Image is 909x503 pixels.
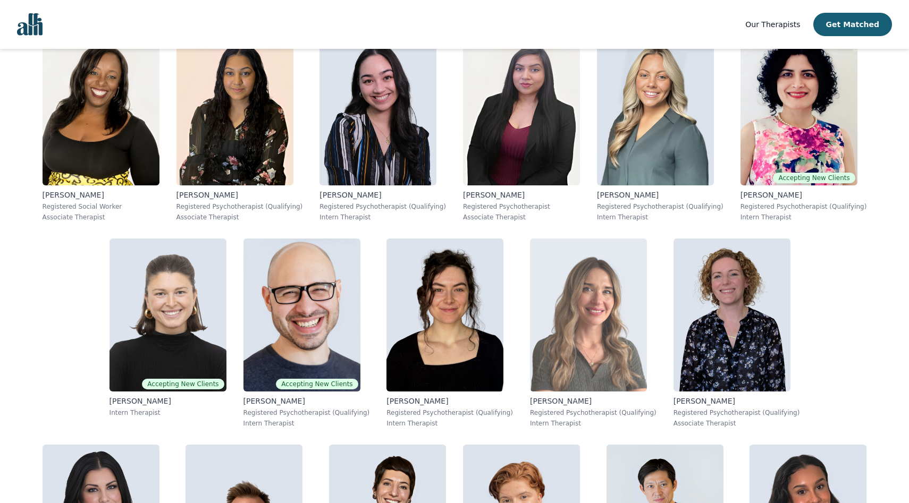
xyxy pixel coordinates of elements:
p: Intern Therapist [386,419,513,428]
a: Angela_Fedorouk[PERSON_NAME]Registered Psychotherapist (Qualifying)Intern Therapist [311,24,454,230]
p: Intern Therapist [243,419,370,428]
button: Get Matched [813,13,892,36]
p: Registered Psychotherapist (Qualifying) [243,408,370,417]
span: Accepting New Clients [276,379,358,389]
span: Accepting New Clients [142,379,224,389]
a: Chloe_Ives[PERSON_NAME]Registered Psychotherapist (Qualifying)Intern Therapist [378,230,521,436]
p: Associate Therapist [43,213,159,221]
span: Our Therapists [745,20,800,29]
p: Registered Psychotherapist (Qualifying) [319,202,446,211]
p: Intern Therapist [597,213,723,221]
p: [PERSON_NAME] [243,396,370,406]
p: Intern Therapist [530,419,656,428]
p: Intern Therapist [740,213,867,221]
img: Catherine_Robbe [674,238,790,391]
p: Registered Social Worker [43,202,159,211]
p: Intern Therapist [319,213,446,221]
img: Natalia_Simachkevitch [530,238,647,391]
a: Natasha_Halliday[PERSON_NAME]Registered Social WorkerAssociate Therapist [34,24,168,230]
img: Abby_Tait [110,238,226,391]
p: [PERSON_NAME] [110,396,226,406]
p: Associate Therapist [463,213,580,221]
img: Chloe_Ives [386,238,503,391]
p: [PERSON_NAME] [43,190,159,200]
img: Selena_Armstrong [597,32,714,185]
p: [PERSON_NAME] [740,190,867,200]
a: Natalia_Simachkevitch[PERSON_NAME]Registered Psychotherapist (Qualifying)Intern Therapist [521,230,665,436]
p: Registered Psychotherapist (Qualifying) [597,202,723,211]
a: Abby_TaitAccepting New Clients[PERSON_NAME]Intern Therapist [101,230,235,436]
p: Registered Psychotherapist [463,202,580,211]
img: Sonya_Mahil [463,32,580,185]
p: Registered Psychotherapist (Qualifying) [740,202,867,211]
a: Ghazaleh_BozorgAccepting New Clients[PERSON_NAME]Registered Psychotherapist (Qualifying)Intern Th... [732,24,876,230]
img: alli logo [17,13,43,36]
p: [PERSON_NAME] [597,190,723,200]
p: [PERSON_NAME] [319,190,446,200]
p: [PERSON_NAME] [176,190,303,200]
img: Angela_Fedorouk [319,32,436,185]
p: Registered Psychotherapist (Qualifying) [176,202,303,211]
p: [PERSON_NAME] [386,396,513,406]
img: Ghazaleh_Bozorg [740,32,857,185]
p: [PERSON_NAME] [674,396,800,406]
a: Mendy_BiskAccepting New Clients[PERSON_NAME]Registered Psychotherapist (Qualifying)Intern Therapist [235,230,378,436]
p: [PERSON_NAME] [530,396,656,406]
img: Natasha_Halliday [43,32,159,185]
p: Registered Psychotherapist (Qualifying) [530,408,656,417]
p: Associate Therapist [674,419,800,428]
p: [PERSON_NAME] [463,190,580,200]
a: Selena_Armstrong[PERSON_NAME]Registered Psychotherapist (Qualifying)Intern Therapist [588,24,732,230]
span: Accepting New Clients [773,173,855,183]
p: Associate Therapist [176,213,303,221]
a: Sonya_Mahil[PERSON_NAME]Registered PsychotherapistAssociate Therapist [454,24,588,230]
p: Registered Psychotherapist (Qualifying) [386,408,513,417]
a: Catherine_Robbe[PERSON_NAME]Registered Psychotherapist (Qualifying)Associate Therapist [665,230,809,436]
img: Shanta_Persaud [176,32,293,185]
a: Our Therapists [745,18,800,31]
a: Shanta_Persaud[PERSON_NAME]Registered Psychotherapist (Qualifying)Associate Therapist [168,24,312,230]
p: Registered Psychotherapist (Qualifying) [674,408,800,417]
img: Mendy_Bisk [243,238,360,391]
p: Intern Therapist [110,408,226,417]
